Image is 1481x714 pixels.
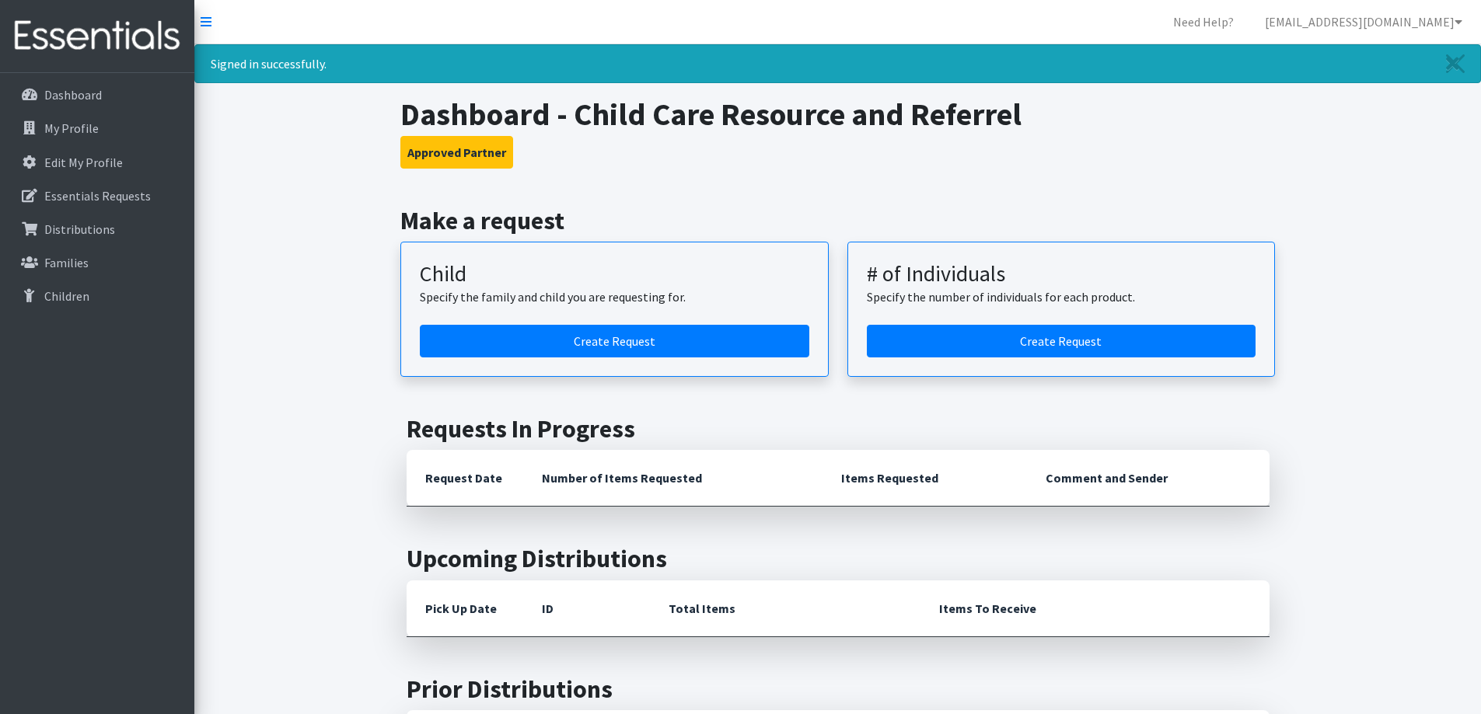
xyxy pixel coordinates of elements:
div: Signed in successfully. [194,44,1481,83]
p: Dashboard [44,87,102,103]
th: ID [523,580,650,637]
a: [EMAIL_ADDRESS][DOMAIN_NAME] [1252,6,1475,37]
p: Families [44,255,89,270]
a: Essentials Requests [6,180,188,211]
h1: Dashboard - Child Care Resource and Referrel [400,96,1275,133]
h2: Requests In Progress [407,414,1270,444]
a: Create a request by number of individuals [867,325,1256,357]
img: HumanEssentials [6,10,188,62]
p: Specify the number of individuals for each product. [867,287,1256,306]
th: Number of Items Requested [523,450,823,507]
a: Need Help? [1161,6,1246,37]
th: Items To Receive [920,580,1270,637]
h2: Make a request [400,206,1275,235]
a: Families [6,247,188,278]
h2: Upcoming Distributions [407,544,1270,573]
p: My Profile [44,120,99,136]
h3: Child [420,261,809,287]
p: Edit My Profile [44,155,123,170]
h3: # of Individuals [867,261,1256,287]
a: Close [1430,45,1480,82]
th: Request Date [407,450,523,507]
a: Distributions [6,214,188,245]
a: Children [6,280,188,312]
a: Dashboard [6,79,188,110]
a: My Profile [6,113,188,144]
th: Pick Up Date [407,580,523,637]
p: Children [44,288,89,304]
th: Items Requested [823,450,1027,507]
p: Essentials Requests [44,188,151,204]
a: Edit My Profile [6,147,188,178]
th: Comment and Sender [1027,450,1269,507]
h2: Prior Distributions [407,674,1270,704]
th: Total Items [650,580,920,637]
a: Create a request for a child or family [420,325,809,357]
p: Distributions [44,221,115,237]
button: Approved Partner [400,136,513,169]
p: Specify the family and child you are requesting for. [420,287,809,306]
